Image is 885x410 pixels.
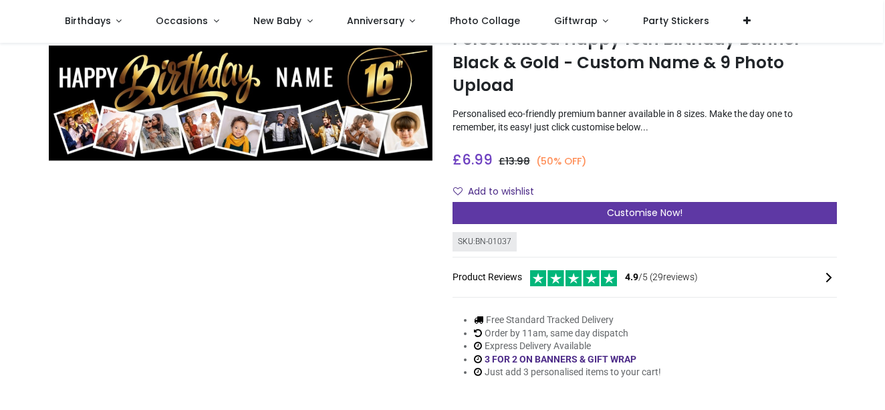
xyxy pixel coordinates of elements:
[453,187,463,196] i: Add to wishlist
[453,150,493,169] span: £
[347,14,404,27] span: Anniversary
[474,366,661,379] li: Just add 3 personalised items to your cart!
[474,340,661,353] li: Express Delivery Available
[625,271,698,284] span: /5 ( 29 reviews)
[453,28,837,97] h1: Personalised Happy 16th Birthday Banner - Black & Gold - Custom Name & 9 Photo Upload
[536,155,587,169] small: (50% OFF)
[554,14,598,27] span: Giftwrap
[453,268,837,286] div: Product Reviews
[643,14,709,27] span: Party Stickers
[625,272,638,282] span: 4.9
[65,14,111,27] span: Birthdays
[253,14,301,27] span: New Baby
[453,181,545,203] button: Add to wishlistAdd to wishlist
[474,314,661,327] li: Free Standard Tracked Delivery
[505,155,530,168] span: 13.98
[474,327,661,340] li: Order by 11am, same day dispatch
[485,354,636,365] a: 3 FOR 2 ON BANNERS & GIFT WRAP
[607,206,682,219] span: Customise Now!
[453,232,517,251] div: SKU: BN-01037
[450,14,520,27] span: Photo Collage
[49,46,433,161] img: Personalised Happy 16th Birthday Banner - Black & Gold - Custom Name & 9 Photo Upload
[499,155,530,168] span: £
[462,150,493,169] span: 6.99
[156,14,208,27] span: Occasions
[453,108,837,134] p: Personalised eco-friendly premium banner available in 8 sizes. Make the day one to remember, its ...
